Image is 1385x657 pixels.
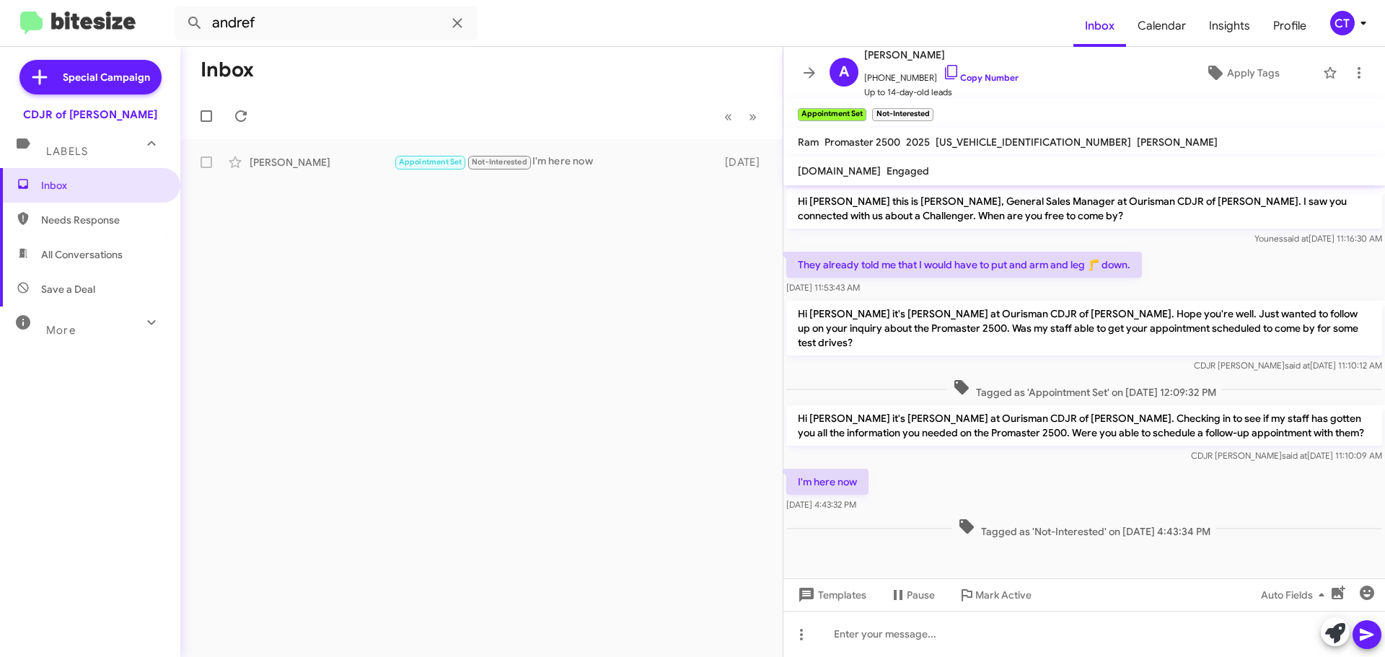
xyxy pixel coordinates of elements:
span: CDJR [PERSON_NAME] [DATE] 11:10:09 AM [1191,450,1382,461]
button: Auto Fields [1249,582,1342,608]
button: Next [740,102,765,131]
span: 2025 [906,136,930,149]
span: [US_VEHICLE_IDENTIFICATION_NUMBER] [936,136,1131,149]
span: All Conversations [41,247,123,262]
input: Search [175,6,478,40]
button: Previous [716,102,741,131]
span: More [46,324,76,337]
span: Pause [907,582,935,608]
a: Special Campaign [19,60,162,94]
span: Tagged as 'Not-Interested' on [DATE] 4:43:34 PM [952,518,1216,539]
h1: Inbox [201,58,254,81]
span: said at [1285,360,1310,371]
span: Promaster 2500 [825,136,900,149]
span: [PHONE_NUMBER] [864,63,1019,85]
div: [DATE] [718,155,771,169]
span: Younes [DATE] 11:16:30 AM [1254,233,1382,244]
p: I'm here now [786,469,869,495]
span: Inbox [41,178,164,193]
span: Labels [46,145,88,158]
span: [PERSON_NAME] [1137,136,1218,149]
span: Save a Deal [41,282,95,296]
span: Templates [795,582,866,608]
span: [PERSON_NAME] [864,46,1019,63]
span: Engaged [887,164,929,177]
div: CT [1330,11,1355,35]
a: Profile [1262,5,1318,47]
button: CT [1318,11,1369,35]
button: Mark Active [946,582,1043,608]
span: Special Campaign [63,70,150,84]
a: Calendar [1126,5,1197,47]
span: Tagged as 'Appointment Set' on [DATE] 12:09:32 PM [947,379,1222,400]
button: Templates [783,582,878,608]
span: Not-Interested [472,157,527,167]
span: Ram [798,136,819,149]
span: Apply Tags [1227,60,1280,86]
span: said at [1282,450,1307,461]
div: [PERSON_NAME] [250,155,394,169]
a: Inbox [1073,5,1126,47]
span: CDJR [PERSON_NAME] [DATE] 11:10:12 AM [1194,360,1382,371]
span: Appointment Set [399,157,462,167]
span: Auto Fields [1261,582,1330,608]
p: They already told me that I would have to put and arm and leg 🦵 down. [786,252,1142,278]
span: [DATE] 11:53:43 AM [786,282,860,293]
p: Hi [PERSON_NAME] it's [PERSON_NAME] at Ourisman CDJR of [PERSON_NAME]. Hope you're well. Just wan... [786,301,1382,356]
div: I'm here now [394,154,718,170]
span: Up to 14-day-old leads [864,85,1019,100]
span: » [749,107,757,125]
p: Hi [PERSON_NAME] this is [PERSON_NAME], General Sales Manager at Ourisman CDJR of [PERSON_NAME]. ... [786,188,1382,229]
button: Apply Tags [1168,60,1316,86]
div: CDJR of [PERSON_NAME] [23,107,157,122]
a: Insights [1197,5,1262,47]
p: Hi [PERSON_NAME] it's [PERSON_NAME] at Ourisman CDJR of [PERSON_NAME]. Checking in to see if my s... [786,405,1382,446]
small: Appointment Set [798,108,866,121]
span: [DOMAIN_NAME] [798,164,881,177]
span: [DATE] 4:43:32 PM [786,499,856,510]
button: Pause [878,582,946,608]
span: said at [1283,233,1309,244]
span: A [839,61,849,84]
span: Needs Response [41,213,164,227]
small: Not-Interested [872,108,933,121]
span: Mark Active [975,582,1032,608]
a: Copy Number [943,72,1019,83]
span: « [724,107,732,125]
nav: Page navigation example [716,102,765,131]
